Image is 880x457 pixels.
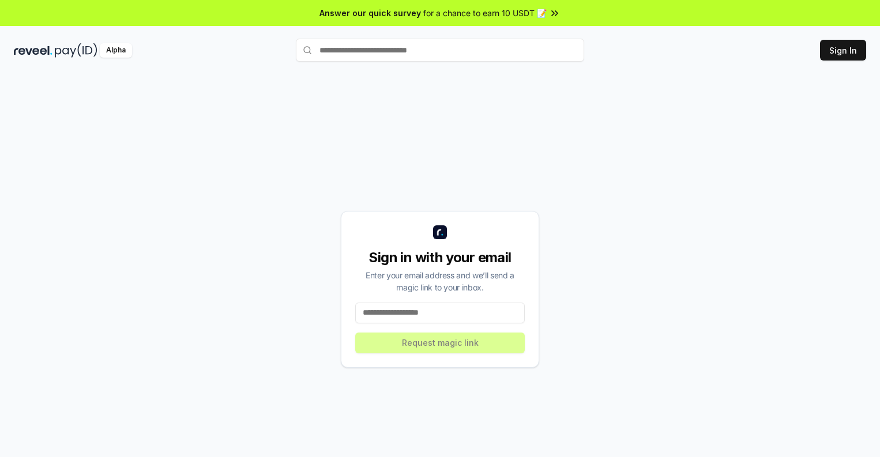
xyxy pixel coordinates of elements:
[55,43,97,58] img: pay_id
[319,7,421,19] span: Answer our quick survey
[100,43,132,58] div: Alpha
[355,248,525,267] div: Sign in with your email
[433,225,447,239] img: logo_small
[820,40,866,61] button: Sign In
[14,43,52,58] img: reveel_dark
[355,269,525,293] div: Enter your email address and we’ll send a magic link to your inbox.
[423,7,547,19] span: for a chance to earn 10 USDT 📝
